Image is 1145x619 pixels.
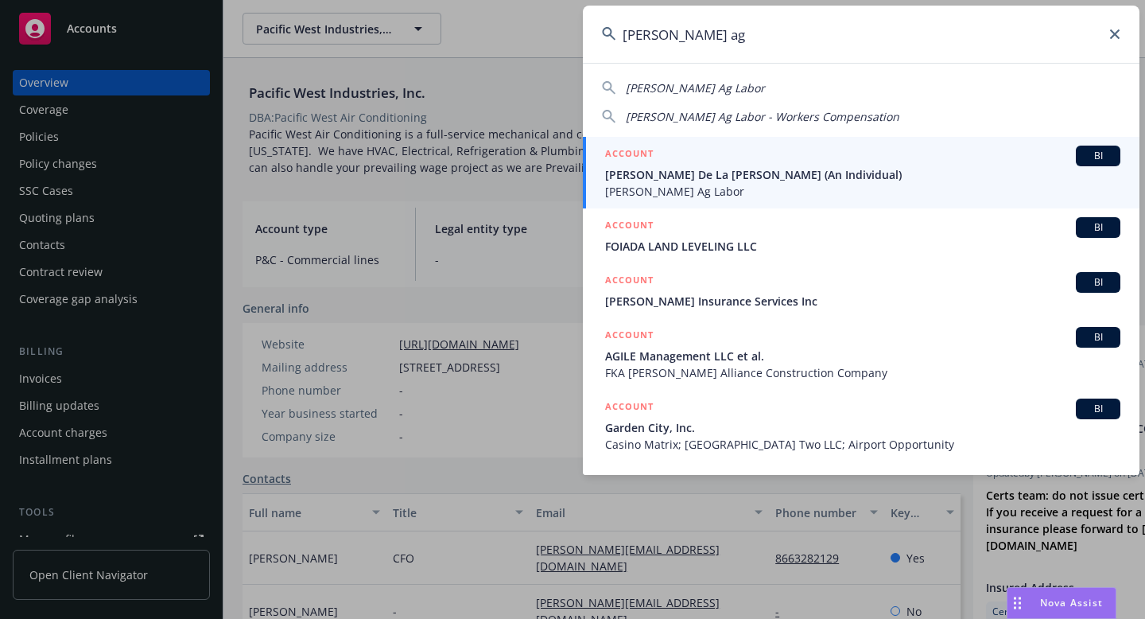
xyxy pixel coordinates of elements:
span: Garden City, Inc. [605,419,1120,436]
span: [PERSON_NAME] De La [PERSON_NAME] (An Individual) [605,166,1120,183]
span: BI [1082,220,1114,235]
span: [PERSON_NAME] Insurance Services Inc [605,293,1120,309]
span: [PERSON_NAME] Ag Labor [605,183,1120,200]
span: BI [1082,275,1114,290]
h5: ACCOUNT [605,272,654,291]
span: [PERSON_NAME] Ag Labor [626,80,765,95]
a: ACCOUNTBI[PERSON_NAME] Insurance Services Inc [583,263,1139,318]
span: BI [1082,402,1114,416]
span: BI [1082,149,1114,163]
div: Drag to move [1007,588,1027,618]
input: Search... [583,6,1139,63]
span: [PERSON_NAME] Ag Labor - Workers Compensation [626,109,899,124]
span: Casino Matrix; [GEOGRAPHIC_DATA] Two LLC; Airport Opportunity [605,436,1120,453]
a: ACCOUNTBIAGILE Management LLC et al.FKA [PERSON_NAME] Alliance Construction Company [583,318,1139,390]
a: ACCOUNTBI[PERSON_NAME] De La [PERSON_NAME] (An Individual)[PERSON_NAME] Ag Labor [583,137,1139,208]
a: ACCOUNTBIGarden City, Inc.Casino Matrix; [GEOGRAPHIC_DATA] Two LLC; Airport Opportunity [583,390,1139,461]
span: Nova Assist [1040,596,1103,609]
h5: ACCOUNT [605,327,654,346]
a: POLICY [583,461,1139,530]
span: AGILE Management LLC et al. [605,348,1120,364]
h5: ACCOUNT [605,399,654,418]
h5: ACCOUNT [605,146,654,165]
h5: POLICY [605,470,642,486]
a: ACCOUNTBIFOIADA LAND LEVELING LLC [583,208,1139,263]
span: FOIADA LAND LEVELING LLC [605,238,1120,255]
span: BI [1082,330,1114,345]
span: FKA [PERSON_NAME] Alliance Construction Company [605,364,1120,381]
button: Nova Assist [1007,587,1116,619]
h5: ACCOUNT [605,217,654,236]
